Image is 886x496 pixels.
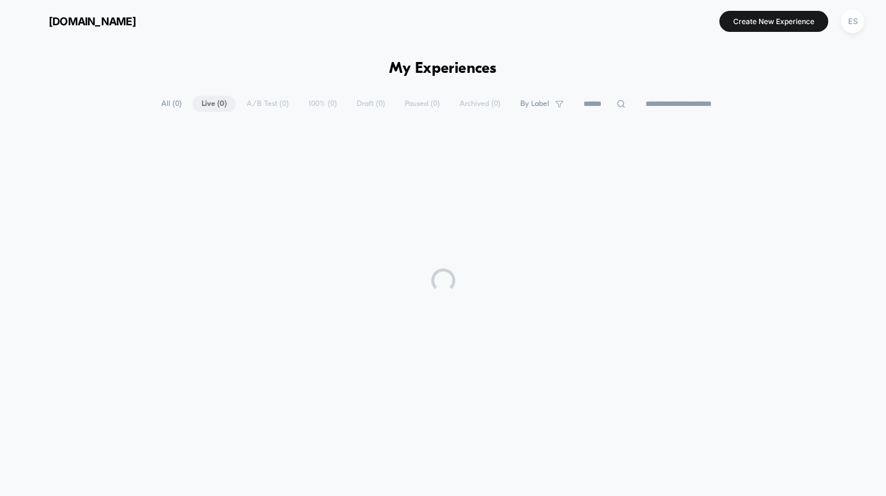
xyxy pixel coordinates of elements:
[520,99,549,108] span: By Label
[389,60,497,78] h1: My Experiences
[837,9,868,34] button: ES
[719,11,828,32] button: Create New Experience
[49,15,136,28] span: [DOMAIN_NAME]
[841,10,864,33] div: ES
[152,96,191,112] span: All ( 0 )
[18,11,140,31] button: [DOMAIN_NAME]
